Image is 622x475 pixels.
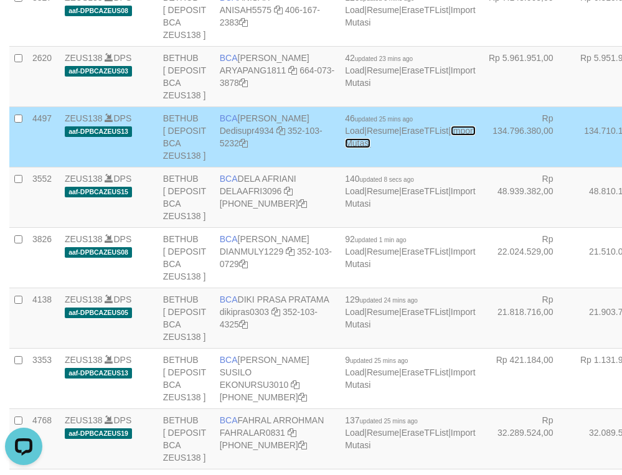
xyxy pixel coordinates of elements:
span: 42 [345,53,413,63]
a: Resume [367,247,399,256]
td: [PERSON_NAME] 352-103-0729 [215,227,340,288]
a: Copy DIANMULY1229 to clipboard [286,247,295,256]
td: DPS [60,348,158,408]
span: aaf-DPBCAZEUS13 [65,126,132,137]
span: aaf-DPBCAZEUS15 [65,187,132,197]
span: | | | [345,234,475,269]
td: 2620 [27,46,60,106]
a: EraseTFList [402,247,448,256]
td: DELA AFRIANI [PHONE_NUMBER] [215,167,340,227]
td: DPS [60,288,158,348]
a: EraseTFList [402,307,448,317]
td: 3353 [27,348,60,408]
span: updated 23 mins ago [355,55,413,62]
span: BCA [220,415,238,425]
span: 129 [345,294,418,304]
a: DELAAFRI3096 [220,186,282,196]
span: updated 24 mins ago [360,297,418,304]
span: | | | [345,53,475,88]
span: aaf-DPBCAZEUS03 [65,66,132,77]
span: BCA [220,174,238,184]
td: BETHUB [ DEPOSIT BCA ZEUS138 ] [158,167,215,227]
a: Import Mutasi [345,247,475,269]
a: ZEUS138 [65,174,103,184]
a: Import Mutasi [345,5,475,27]
a: Load [345,307,364,317]
a: Copy 6640733878 to clipboard [239,78,248,88]
a: Copy DELAAFRI3096 to clipboard [284,186,293,196]
a: ZEUS138 [65,53,103,63]
td: 4768 [27,408,60,469]
td: DPS [60,227,158,288]
a: Load [345,247,364,256]
td: Rp 421.184,00 [481,348,572,408]
td: Rp 21.818.716,00 [481,288,572,348]
a: Import Mutasi [345,186,475,209]
button: Open LiveChat chat widget [5,5,42,42]
span: aaf-DPBCAZEUS08 [65,6,132,16]
a: Load [345,428,364,438]
span: updated 25 mins ago [350,357,408,364]
span: 46 [345,113,413,123]
a: ZEUS138 [65,355,103,365]
span: BCA [220,53,238,63]
a: EraseTFList [402,428,448,438]
a: Resume [367,65,399,75]
a: Copy Dedisupr4934 to clipboard [276,126,285,136]
span: | | | [345,355,475,390]
td: Rp 134.796.380,00 [481,106,572,167]
td: [PERSON_NAME] SUSILO [PHONE_NUMBER] [215,348,340,408]
span: BCA [220,355,238,365]
a: Import Mutasi [345,65,475,88]
span: aaf-DPBCAZEUS08 [65,247,132,258]
span: 140 [345,174,414,184]
a: Copy 3521030729 to clipboard [239,259,248,269]
a: Resume [367,367,399,377]
a: Resume [367,5,399,15]
a: Import Mutasi [345,126,475,148]
a: Resume [367,126,399,136]
a: ARYAPANG1811 [220,65,286,75]
a: Copy FAHRALAR0831 to clipboard [288,428,296,438]
a: Copy 3521035232 to clipboard [239,138,248,148]
a: Copy 4062302392 to clipboard [298,392,307,402]
td: 3826 [27,227,60,288]
a: Copy EKONURSU3010 to clipboard [291,380,299,390]
a: Copy ANISAH5575 to clipboard [274,5,283,15]
a: Copy 4061672383 to clipboard [239,17,248,27]
a: DIANMULY1229 [220,247,283,256]
td: BETHUB [ DEPOSIT BCA ZEUS138 ] [158,348,215,408]
span: | | | [345,113,475,148]
a: dikipras0303 [220,307,269,317]
td: Rp 32.289.524,00 [481,408,572,469]
td: BETHUB [ DEPOSIT BCA ZEUS138 ] [158,408,215,469]
a: EraseTFList [402,186,448,196]
a: Resume [367,186,399,196]
a: EraseTFList [402,367,448,377]
a: Copy dikipras0303 to clipboard [271,307,280,317]
td: DPS [60,167,158,227]
td: DPS [60,408,158,469]
a: FAHRALAR0831 [220,428,285,438]
a: Copy 8692458639 to clipboard [298,199,307,209]
span: BCA [220,294,238,304]
span: 92 [345,234,406,244]
span: aaf-DPBCAZEUS13 [65,368,132,379]
a: Copy ARYAPANG1811 to clipboard [288,65,297,75]
a: ZEUS138 [65,415,103,425]
span: | | | [345,294,475,329]
td: FAHRAL ARROHMAN [PHONE_NUMBER] [215,408,340,469]
a: Load [345,65,364,75]
a: Resume [367,307,399,317]
a: Copy 3521034325 to clipboard [239,319,248,329]
td: 4497 [27,106,60,167]
a: Load [345,5,364,15]
a: EraseTFList [402,5,448,15]
span: | | | [345,174,475,209]
td: DIKI PRASA PRATAMA 352-103-4325 [215,288,340,348]
a: Copy 5665095158 to clipboard [298,440,307,450]
a: EKONURSU3010 [220,380,289,390]
td: 4138 [27,288,60,348]
td: DPS [60,46,158,106]
a: Dedisupr4934 [220,126,274,136]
